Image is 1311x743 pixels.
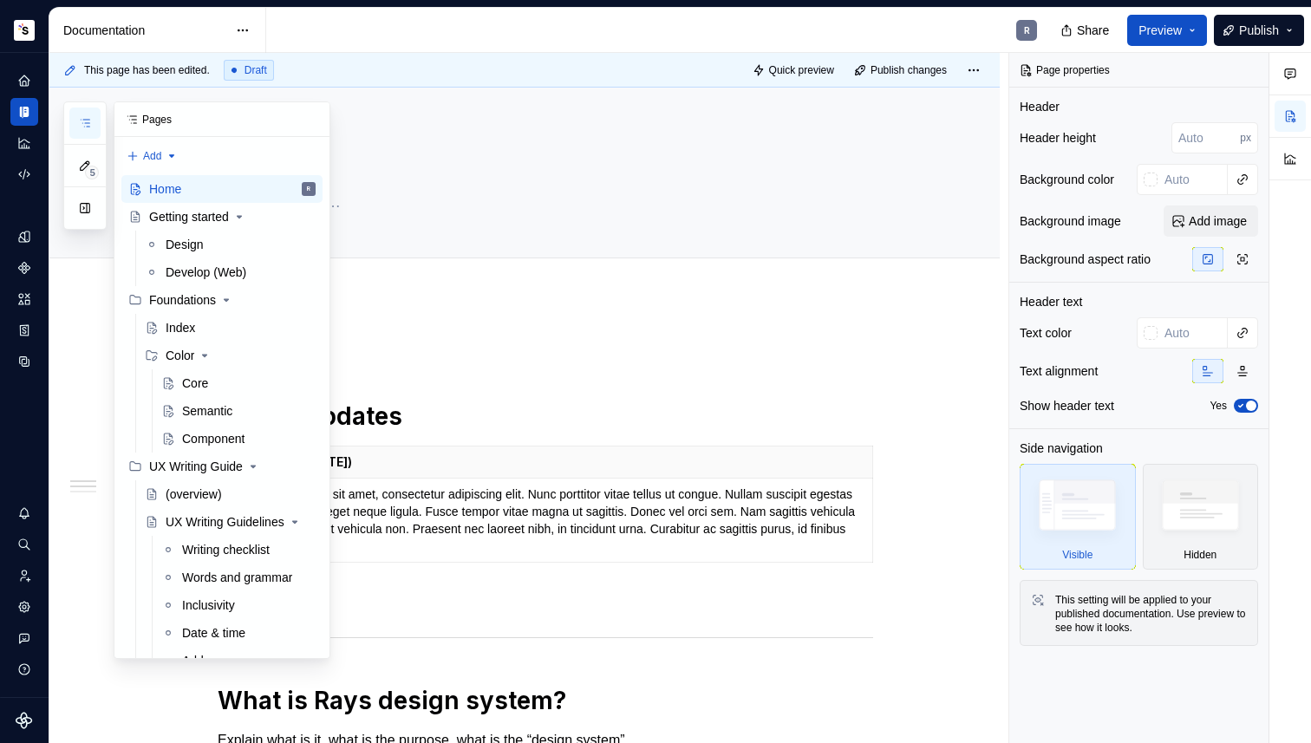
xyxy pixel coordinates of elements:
[10,129,38,157] a: Analytics
[182,624,245,642] div: Date & time
[871,63,947,77] span: Publish changes
[166,264,246,281] div: Develop (Web)
[166,347,194,364] div: Color
[1020,324,1072,342] div: Text color
[849,58,955,82] button: Publish changes
[1020,171,1114,188] div: Background color
[10,98,38,126] a: Documentation
[121,203,323,231] a: Getting started
[138,508,323,536] a: UX Writing Guidelines
[10,254,38,282] a: Components
[138,258,323,286] a: Develop (Web)
[1020,129,1096,147] div: Header height
[149,458,243,475] div: UX Writing Guide
[10,316,38,344] a: Storybook stories
[166,236,204,253] div: Design
[10,348,38,375] a: Data sources
[114,102,329,137] div: Pages
[218,401,873,432] h1: Recent updates
[138,231,323,258] a: Design
[121,453,323,480] div: UX Writing Guide
[1171,122,1240,153] input: Auto
[1020,251,1151,268] div: Background aspect ratio
[182,652,226,669] div: Address
[1020,212,1121,230] div: Background image
[1189,212,1247,230] span: Add image
[182,375,208,392] div: Core
[1020,397,1114,414] div: Show header text
[10,531,38,558] button: Search ⌘K
[154,619,323,647] a: Date & time
[769,63,834,77] span: Quick preview
[1240,131,1251,145] p: px
[154,397,323,425] a: Semantic
[218,685,873,716] h1: What is Rays design system?
[1077,22,1109,39] span: Share
[182,402,232,420] div: Semantic
[1214,15,1304,46] button: Publish
[1239,22,1279,39] span: Publish
[1210,399,1227,413] label: Yes
[307,180,310,198] div: R
[1020,464,1136,570] div: Visible
[10,624,38,652] button: Contact support
[10,499,38,527] button: Notifications
[85,166,99,179] span: 5
[1020,98,1060,115] div: Header
[166,513,284,531] div: UX Writing Guidelines
[1184,548,1216,562] div: Hidden
[166,319,195,336] div: Index
[1020,293,1082,310] div: Header text
[182,541,270,558] div: Writing checklist
[121,175,323,203] a: HomeR
[149,291,216,309] div: Foundations
[149,180,181,198] div: Home
[149,208,229,225] div: Getting started
[138,480,323,508] a: (overview)
[182,596,235,614] div: Inclusivity
[10,285,38,313] a: Assets
[143,149,161,163] span: Add
[1158,164,1228,195] input: Auto
[154,425,323,453] a: Component
[1138,22,1182,39] span: Preview
[229,486,862,555] p: Lorem ipsum dolor sit amet, consectetur adipiscing elit. Nunc porttitor vitae tellus ut congue. N...
[10,223,38,251] a: Design tokens
[138,342,323,369] div: Color
[229,453,862,471] p: Update title ([DATE])
[1024,23,1030,37] div: R
[121,144,183,168] button: Add
[16,712,33,729] svg: Supernova Logo
[214,143,870,185] textarea: Home
[1052,15,1120,46] button: Share
[84,63,210,77] span: This page has been edited.
[1062,548,1092,562] div: Visible
[1164,205,1258,237] button: Add image
[121,286,323,314] div: Foundations
[154,647,323,675] a: Address
[154,369,323,397] a: Core
[1020,440,1103,457] div: Side navigation
[182,430,245,447] div: Component
[747,58,842,82] button: Quick preview
[10,160,38,188] a: Code automation
[10,593,38,621] a: Settings
[1127,15,1207,46] button: Preview
[10,562,38,590] a: Invite team
[63,22,227,39] div: Documentation
[182,569,292,586] div: Words and grammar
[10,67,38,95] a: Home
[245,63,267,77] span: Draft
